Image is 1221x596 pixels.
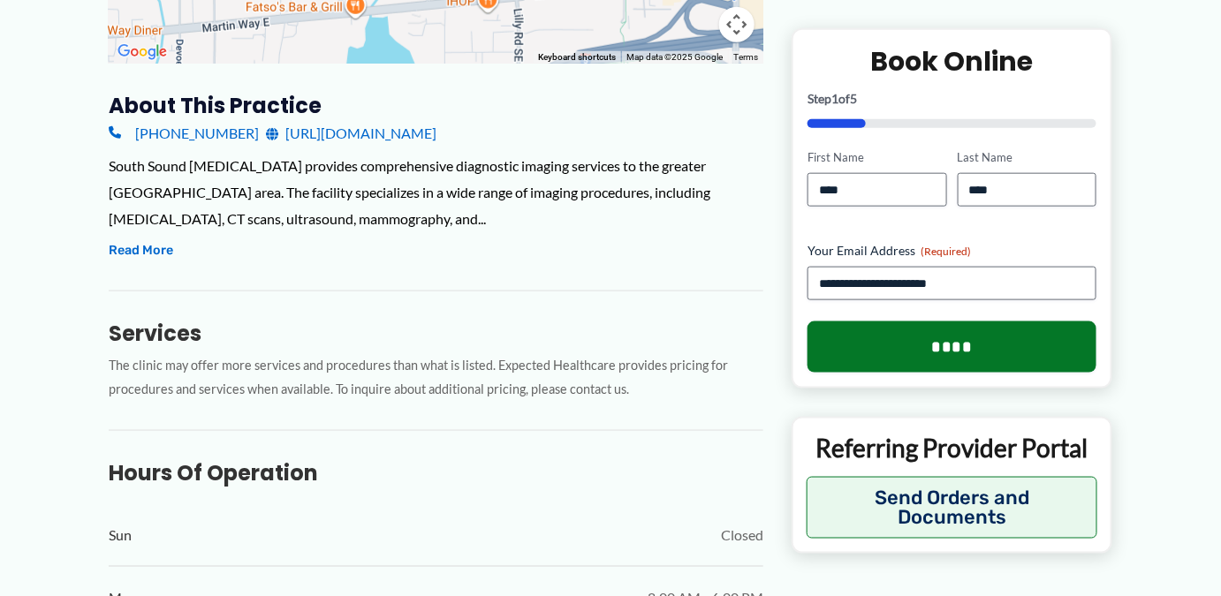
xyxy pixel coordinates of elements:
button: Keyboard shortcuts [538,51,616,64]
label: First Name [808,149,946,166]
p: Referring Provider Portal [807,432,1097,464]
span: Sun [109,522,132,548]
button: Send Orders and Documents [807,477,1097,539]
h3: Hours of Operation [109,459,763,487]
span: Closed [721,522,763,548]
h3: About this practice [109,92,763,119]
a: [URL][DOMAIN_NAME] [266,120,436,147]
a: [PHONE_NUMBER] [109,120,259,147]
img: Google [113,41,171,64]
h3: Services [109,320,763,347]
button: Read More [109,240,173,261]
span: 1 [831,91,838,106]
label: Last Name [958,149,1096,166]
div: South Sound [MEDICAL_DATA] provides comprehensive diagnostic imaging services to the greater [GEO... [109,153,763,231]
label: Your Email Address [808,242,1096,260]
span: 5 [850,91,857,106]
p: The clinic may offer more services and procedures than what is listed. Expected Healthcare provid... [109,354,763,402]
span: Map data ©2025 Google [626,52,723,62]
button: Map camera controls [719,7,755,42]
a: Open this area in Google Maps (opens a new window) [113,41,171,64]
span: (Required) [921,245,971,258]
a: Terms (opens in new tab) [733,52,758,62]
p: Step of [808,93,1096,105]
h2: Book Online [808,44,1096,79]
